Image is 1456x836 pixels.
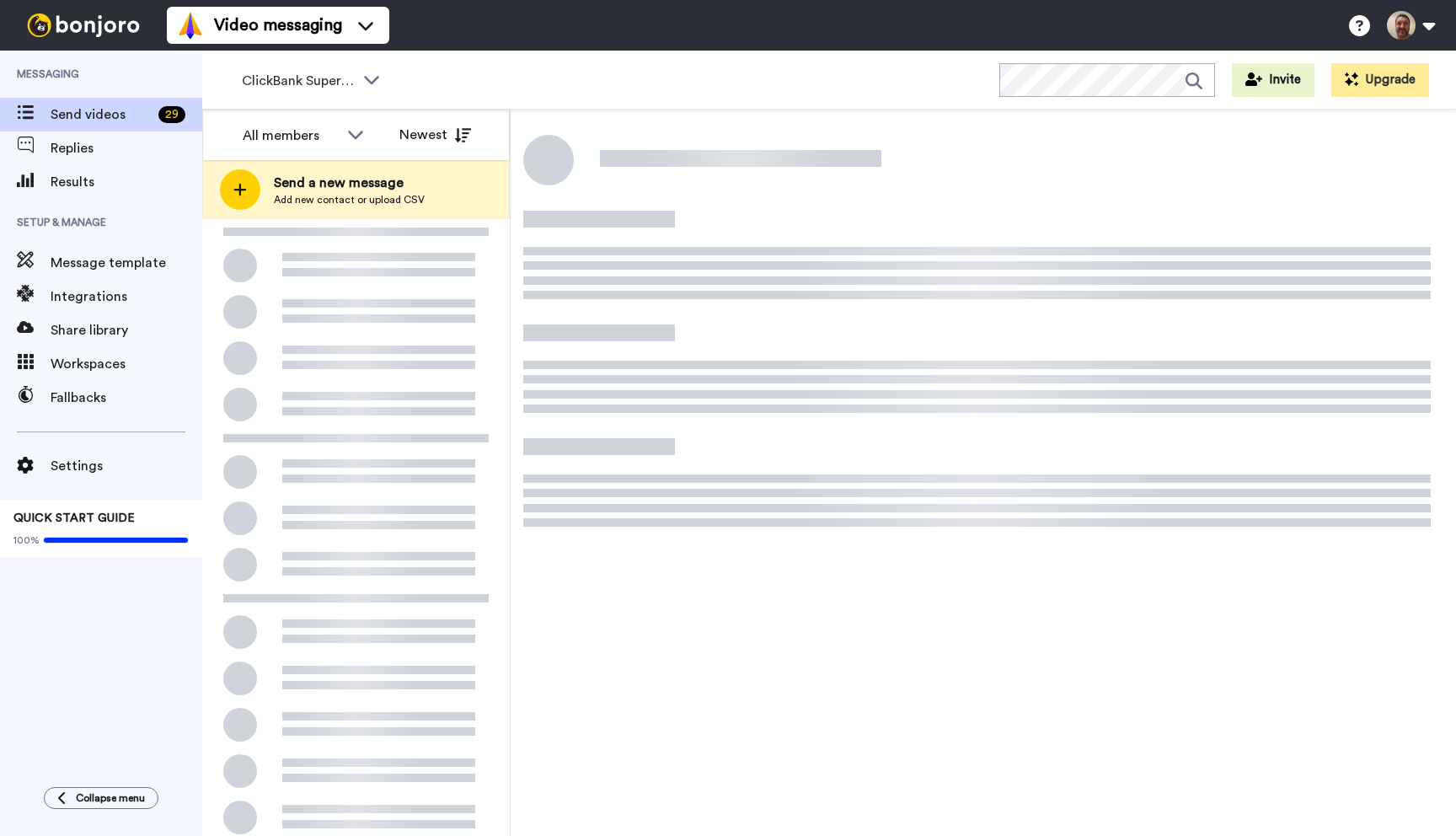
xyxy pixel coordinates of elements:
[51,320,202,340] span: Share library
[1331,63,1429,97] button: Upgrade
[76,791,145,805] span: Collapse menu
[51,456,202,476] span: Settings
[177,12,204,39] img: vm-color.svg
[51,104,152,125] span: Send videos
[158,106,185,123] div: 29
[13,512,135,524] span: QUICK START GUIDE
[20,13,147,37] img: bj-logo-header-white.svg
[274,173,425,193] span: Send a new message
[387,118,484,152] button: Newest
[51,354,202,374] span: Workspaces
[242,71,355,91] span: ClickBank Super Funnel Webinar Registrants
[51,287,202,307] span: Integrations
[51,138,202,158] span: Replies
[1232,63,1314,97] button: Invite
[51,253,202,273] span: Message template
[44,787,158,809] button: Collapse menu
[13,533,40,547] span: 100%
[274,193,425,206] span: Add new contact or upload CSV
[243,126,339,146] div: All members
[51,172,202,192] span: Results
[214,13,342,37] span: Video messaging
[51,388,202,408] span: Fallbacks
